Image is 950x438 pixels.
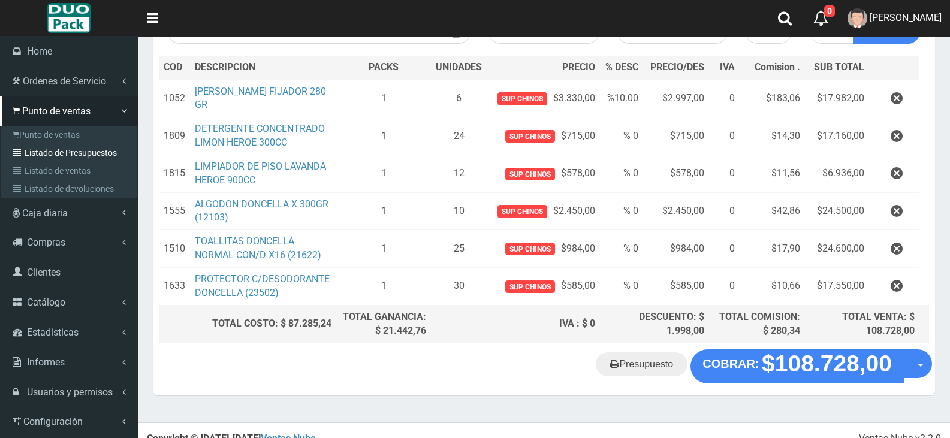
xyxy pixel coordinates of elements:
td: $24.600,00 [805,230,869,268]
span: [PERSON_NAME] [870,12,942,23]
span: Estadisticas [27,327,79,338]
a: Presupuesto [596,352,687,376]
td: $2.450,00 [643,192,709,230]
td: 0 [709,230,740,268]
td: $715,00 [487,117,600,155]
a: Listado de ventas [4,162,137,180]
td: $17,90 [740,230,805,268]
span: CRIPCION [212,61,255,73]
td: $585,00 [643,267,709,305]
a: Listado de devoluciones [4,180,137,198]
td: $578,00 [487,155,600,192]
td: 6 [431,80,487,117]
strong: $108.728,00 [762,351,892,377]
a: DETERGENTE CONCENTRADO LIMON HEROE 300CC [195,123,325,148]
td: $578,00 [643,155,709,192]
div: TOTAL GANANCIA: $ 21.442,76 [341,310,426,338]
th: DES [190,56,336,80]
td: 1 [336,117,431,155]
td: 1815 [159,155,190,192]
td: 30 [431,267,487,305]
span: % DESC [605,61,638,73]
div: IVA : $ 0 [436,317,595,331]
span: Sup chinos [497,205,547,218]
td: %10.00 [600,80,643,117]
td: 1 [336,155,431,192]
td: $6.936,00 [805,155,869,192]
a: [PERSON_NAME] FIJADOR 280 GR [195,86,326,111]
td: 25 [431,230,487,268]
a: PROTECTOR C/DESODORANTE DONCELLA (23502) [195,273,330,298]
td: 1 [336,230,431,268]
td: $984,00 [487,230,600,268]
td: 12 [431,155,487,192]
td: $984,00 [643,230,709,268]
a: Listado de Presupuestos [4,144,137,162]
td: $10,66 [740,267,805,305]
td: 1510 [159,230,190,268]
td: $11,56 [740,155,805,192]
span: PRECIO/DES [650,61,704,73]
strong: COBRAR: [702,357,759,370]
span: SUB TOTAL [814,61,864,74]
span: Catálogo [27,297,65,308]
a: ALGODON DONCELLA X 300GR (12103) [195,198,328,223]
div: TOTAL VENTA: $ 108.728,00 [810,310,915,338]
td: $2.450,00 [487,192,600,230]
span: Comision . [755,61,800,73]
div: TOTAL COSTO: $ 87.285,24 [164,317,331,331]
div: TOTAL COMISION: $ 280,34 [714,310,800,338]
span: Caja diaria [22,207,68,219]
td: 1 [336,192,431,230]
td: $24.500,00 [805,192,869,230]
td: % 0 [600,155,643,192]
th: PACKS [336,56,431,80]
td: % 0 [600,267,643,305]
td: $42,86 [740,192,805,230]
a: LIMPIADOR DE PISO LAVANDA HEROE 900CC [195,161,326,186]
td: $715,00 [643,117,709,155]
span: PRECIO [562,61,595,74]
td: $183,06 [740,80,805,117]
td: % 0 [600,230,643,268]
td: 0 [709,192,740,230]
span: Home [27,46,52,57]
span: Informes [27,357,65,368]
span: Configuración [23,416,83,427]
td: 1 [336,267,431,305]
span: Sup chinos [505,243,555,255]
td: 0 [709,155,740,192]
td: $3.330,00 [487,80,600,117]
td: % 0 [600,192,643,230]
span: Ordenes de Servicio [23,75,106,87]
td: 1633 [159,267,190,305]
td: 1555 [159,192,190,230]
td: 0 [709,117,740,155]
td: $2.997,00 [643,80,709,117]
button: COBRAR: $108.728,00 [690,349,904,383]
td: $585,00 [487,267,600,305]
img: Logo grande [47,3,90,33]
span: Clientes [27,267,61,278]
td: 24 [431,117,487,155]
a: TOALLITAS DONCELLA NORMAL CON/D X16 (21622) [195,235,321,261]
th: UNIDADES [431,56,487,80]
span: Sup chinos [497,92,547,105]
td: $14,30 [740,117,805,155]
td: $17.550,00 [805,267,869,305]
td: $17.982,00 [805,80,869,117]
td: 10 [431,192,487,230]
th: COD [159,56,190,80]
span: IVA [720,61,735,73]
span: Sup chinos [505,280,555,293]
td: % 0 [600,117,643,155]
span: Punto de ventas [22,105,91,117]
td: 1 [336,80,431,117]
td: $17.160,00 [805,117,869,155]
td: 0 [709,80,740,117]
span: Sup chinos [505,168,555,180]
span: Compras [27,237,65,248]
a: Punto de ventas [4,126,137,144]
span: Sup chinos [505,130,555,143]
img: User Image [848,8,867,28]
